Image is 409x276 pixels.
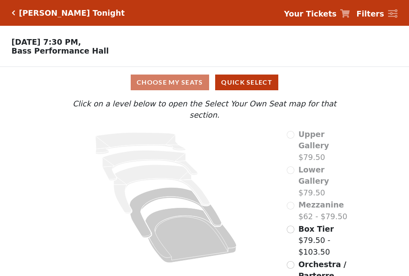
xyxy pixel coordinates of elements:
strong: Your Tickets [284,9,337,18]
path: Upper Gallery - Seats Available: 0 [96,133,186,154]
path: Lower Gallery - Seats Available: 0 [103,150,198,181]
a: Your Tickets [284,8,350,20]
path: Orchestra / Parterre Circle - Seats Available: 507 [146,208,237,263]
p: Click on a level below to open the Select Your Own Seat map for that section. [57,98,352,121]
span: Mezzanine [298,200,344,209]
button: Quick Select [215,75,278,90]
h5: [PERSON_NAME] Tonight [19,8,125,18]
span: Lower Gallery [298,165,329,186]
label: $79.50 [298,129,352,163]
label: $79.50 - $103.50 [298,223,352,258]
label: $79.50 [298,164,352,199]
label: $62 - $79.50 [298,199,347,222]
span: Box Tier [298,224,334,233]
span: Upper Gallery [298,130,329,150]
strong: Filters [356,9,384,18]
a: Filters [356,8,397,20]
a: Click here to go back to filters [12,10,15,16]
